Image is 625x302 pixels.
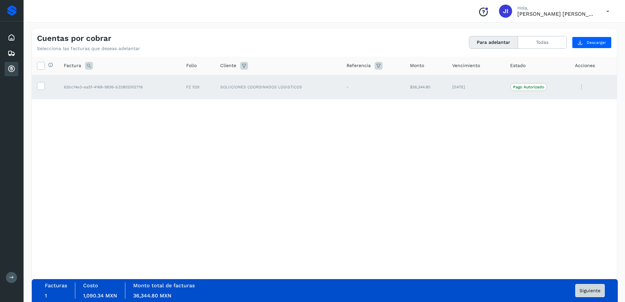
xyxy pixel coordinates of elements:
[518,36,566,48] button: Todas
[5,46,18,61] div: Embarques
[575,284,605,297] button: Siguiente
[452,62,480,69] span: Vencimiento
[517,11,596,17] p: José Ignacio Flores Santiago
[580,288,600,293] span: Siguiente
[572,37,612,48] button: Descargar
[133,282,195,289] label: Monto total de facturas
[37,46,140,51] p: Selecciona las facturas que deseas adelantar
[64,62,81,69] span: Factura
[587,40,606,45] span: Descargar
[45,293,47,299] span: 1
[220,62,236,69] span: Cliente
[510,62,526,69] span: Estado
[133,293,171,299] span: 36,344.80 MXN
[347,62,371,69] span: Referencia
[513,85,544,89] p: Pago Autorizado
[83,282,98,289] label: Costo
[405,75,447,99] td: $36,344.80
[186,62,197,69] span: Folio
[37,34,111,43] h4: Cuentas por cobrar
[410,62,424,69] span: Monto
[575,62,595,69] span: Acciones
[447,75,505,99] td: [DATE]
[83,293,117,299] span: 1,090.34 MXN
[5,30,18,45] div: Inicio
[215,75,341,99] td: SOLUCIONES COORDINADOS LOGISTICOS
[341,75,405,99] td: -
[181,75,215,99] td: FZ 529
[45,282,67,289] label: Facturas
[469,36,518,48] button: Para adelantar
[517,5,596,11] p: Hola,
[59,75,181,99] td: 62bc14e3-ea5f-4168-9936-b32802002716
[5,62,18,76] div: Cuentas por cobrar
